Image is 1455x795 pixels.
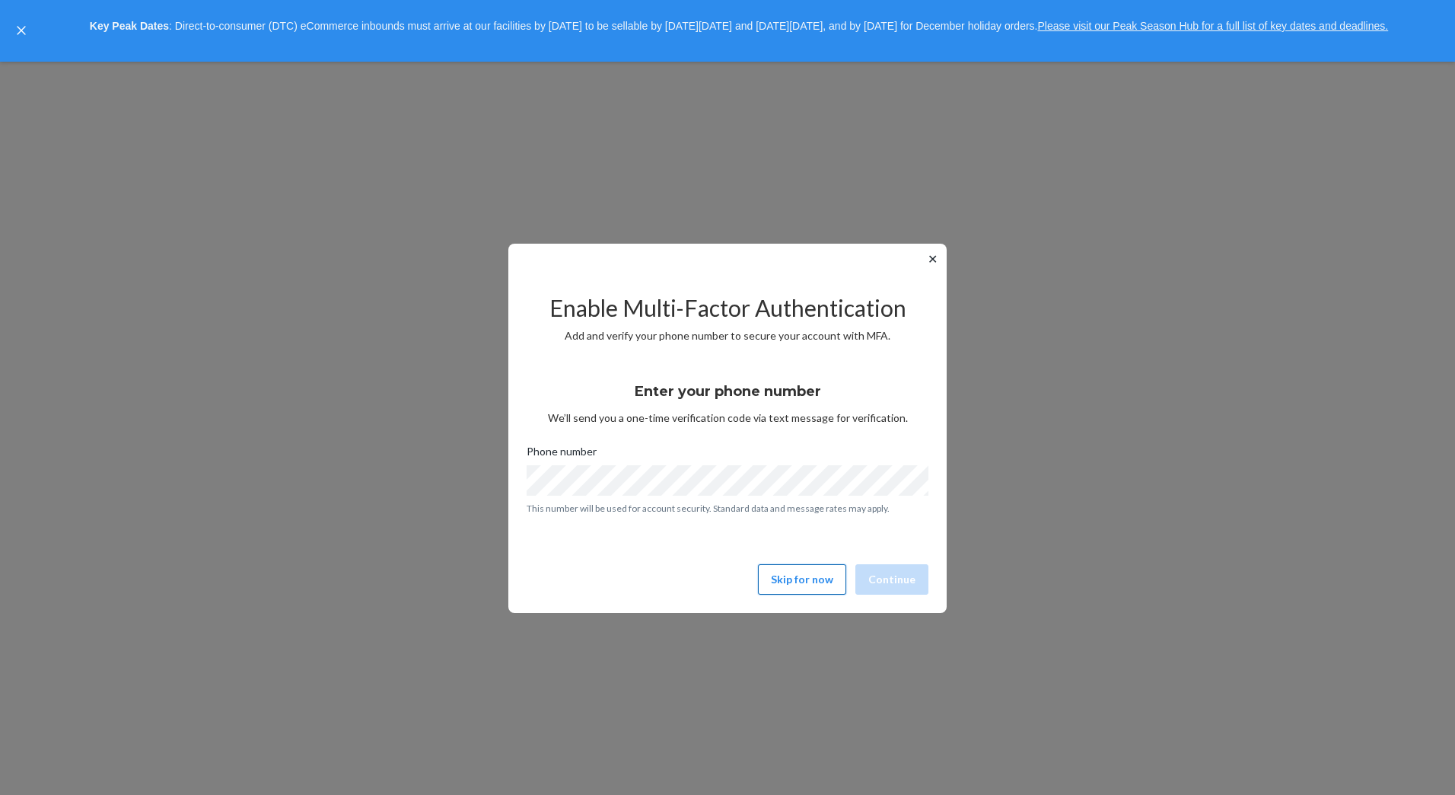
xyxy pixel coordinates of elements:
[855,564,928,595] button: Continue
[1037,20,1388,32] a: Please visit our Peak Season Hub for a full list of key dates and deadlines.
[90,20,169,32] strong: Key Peak Dates
[527,444,597,465] span: Phone number
[635,382,821,401] h3: Enter your phone number
[37,14,1441,40] p: : Direct-to-consumer (DTC) eCommerce inbounds must arrive at our facilities by [DATE] to be sella...
[527,328,928,343] p: Add and verify your phone number to secure your account with MFA.
[925,250,941,268] button: ✕
[527,502,928,515] p: This number will be used for account security. Standard data and message rates may apply.
[14,23,29,38] button: close,
[527,295,928,321] h2: Enable Multi-Factor Authentication
[758,564,846,595] button: Skip for now
[527,369,928,426] div: We’ll send you a one-time verification code via text message for verification.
